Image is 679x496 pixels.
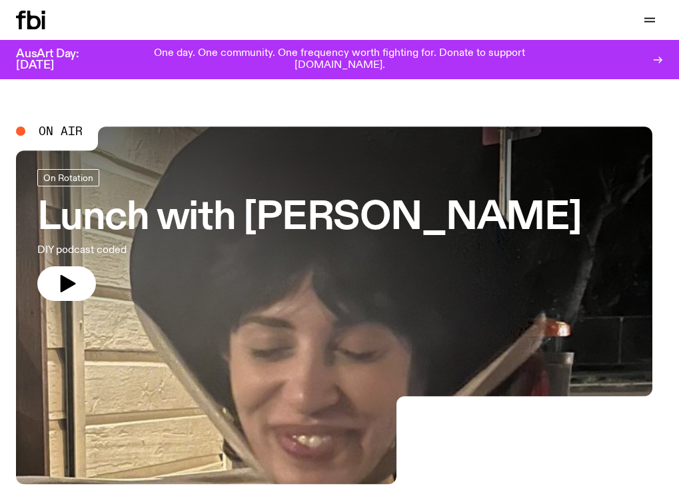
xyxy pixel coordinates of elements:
h3: AusArt Day: [DATE] [16,49,101,71]
span: On Air [39,125,83,137]
a: Lunch with [PERSON_NAME]DIY podcast coded [37,169,582,301]
a: On Rotation [37,169,99,186]
h3: Lunch with [PERSON_NAME] [37,200,582,237]
p: One day. One community. One frequency worth fighting for. Donate to support [DOMAIN_NAME]. [112,48,567,71]
p: DIY podcast coded [37,242,378,258]
span: On Rotation [43,172,93,182]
